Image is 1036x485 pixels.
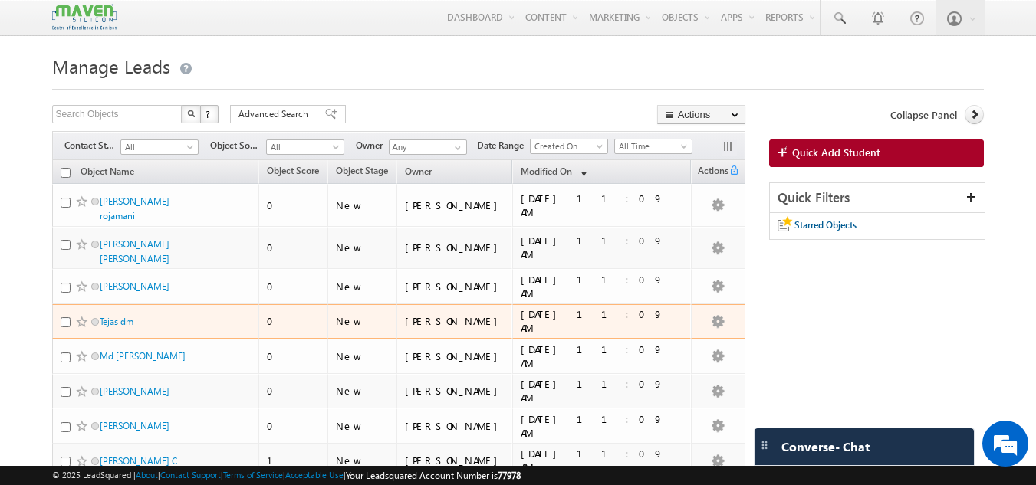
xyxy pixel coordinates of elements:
span: Object Stage [336,165,388,176]
div: 0 [267,198,321,212]
div: 0 [267,384,321,398]
a: All [120,139,199,155]
a: All [266,139,344,155]
span: ? [206,107,212,120]
span: Contact Stage [64,139,120,152]
a: [PERSON_NAME] [100,420,169,431]
span: Advanced Search [238,107,313,121]
div: 0 [267,314,321,328]
div: [PERSON_NAME] [405,384,505,398]
span: Actions [692,162,728,182]
a: Object Name [73,163,142,183]
div: [DATE] 11:09 AM [521,412,684,440]
span: All Time [615,139,688,153]
span: Object Source [210,139,266,152]
a: [PERSON_NAME] rojamani [100,195,169,221]
div: [DATE] 11:09 AM [521,342,684,370]
img: carter-drag [758,439,771,451]
a: [PERSON_NAME] [PERSON_NAME] [100,238,169,264]
input: Type to Search [389,139,467,155]
span: Manage Leads [52,54,170,78]
span: Created On [531,139,604,153]
span: Owner [356,139,389,152]
div: [PERSON_NAME] [405,198,505,212]
a: [PERSON_NAME] [100,385,169,397]
input: Check all records [61,168,71,178]
div: 0 [267,241,321,254]
a: Created On [530,139,608,154]
div: 0 [267,419,321,433]
span: All [121,140,194,154]
span: Quick Add Student [792,146,880,159]
a: Modified On (sorted descending) [513,162,594,182]
a: Contact Support [160,470,221,480]
span: © 2025 LeadSquared | | | | | [52,468,521,483]
div: New [336,241,390,254]
a: Object Score [259,162,327,182]
span: 77978 [498,470,521,481]
a: Md [PERSON_NAME] [100,350,186,362]
div: [PERSON_NAME] [405,280,505,293]
div: Quick Filters [770,183,985,213]
a: Object Stage [328,162,396,182]
a: About [136,470,158,480]
div: [DATE] 11:09 AM [521,273,684,300]
div: [PERSON_NAME] [405,314,505,328]
div: [PERSON_NAME] [405,454,505,467]
a: All Time [614,139,692,154]
a: Terms of Service [223,470,283,480]
button: ? [200,105,219,123]
span: Owner [405,165,432,177]
div: [DATE] 11:09 AM [521,377,684,405]
img: Custom Logo [52,4,117,31]
a: [PERSON_NAME] [100,280,169,292]
div: [DATE] 11:09 AM [521,234,684,261]
div: [DATE] 11:09 AM [521,192,684,219]
div: New [336,384,390,398]
span: Converse - Chat [781,440,870,454]
a: Acceptable Use [285,470,344,480]
a: Quick Add Student [769,139,985,167]
a: [PERSON_NAME] C [100,455,177,467]
div: [PERSON_NAME] [405,349,505,363]
div: [DATE] 11:09 AM [521,307,684,335]
div: [PERSON_NAME] [405,419,505,433]
div: New [336,280,390,293]
span: Date Range [477,139,530,152]
div: New [336,314,390,328]
span: Collapse Panel [890,108,957,122]
div: New [336,349,390,363]
div: New [336,454,390,467]
span: All [267,140,340,154]
div: New [336,419,390,433]
div: 0 [267,280,321,293]
span: Object Score [267,165,319,176]
span: Starred Objects [794,219,857,231]
span: Your Leadsquared Account Number is [346,470,521,481]
a: Tejas dm [100,316,133,327]
div: New [336,198,390,212]
div: [PERSON_NAME] [405,241,505,254]
div: 1 [267,454,321,467]
div: 0 [267,349,321,363]
button: Actions [657,105,745,124]
div: [DATE] 11:09 AM [521,447,684,474]
a: Show All Items [446,140,465,156]
img: Search [187,110,195,117]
